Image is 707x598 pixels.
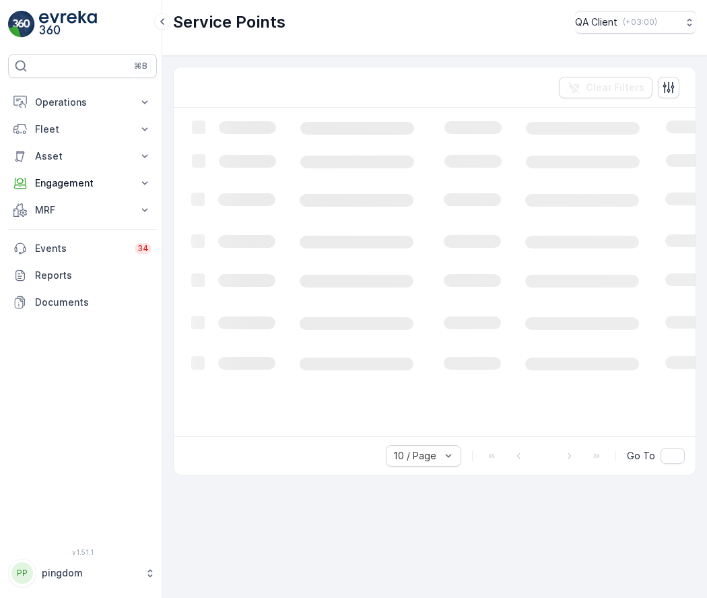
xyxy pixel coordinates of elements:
p: Service Points [173,11,285,33]
div: PP [11,562,33,584]
span: v 1.51.1 [8,548,157,556]
span: Go To [627,449,655,463]
p: Operations [35,96,130,109]
p: Documents [35,296,151,309]
p: Events [35,242,127,255]
p: Asset [35,149,130,163]
button: MRF [8,197,157,224]
button: Fleet [8,116,157,143]
p: ( +03:00 ) [623,17,657,28]
p: QA Client [575,15,617,29]
a: Documents [8,289,157,316]
p: MRF [35,203,130,217]
button: QA Client(+03:00) [575,11,696,34]
a: Events34 [8,235,157,262]
p: ⌘B [134,61,147,71]
p: 34 [137,243,149,254]
button: Clear Filters [559,77,652,98]
button: Asset [8,143,157,170]
button: Operations [8,89,157,116]
p: Engagement [35,176,130,190]
p: Reports [35,269,151,282]
img: logo_light-DOdMpM7g.png [39,11,97,38]
p: Clear Filters [586,81,644,94]
p: Fleet [35,123,130,136]
img: logo [8,11,35,38]
button: PPpingdom [8,559,157,587]
button: Engagement [8,170,157,197]
a: Reports [8,262,157,289]
p: pingdom [42,566,138,580]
